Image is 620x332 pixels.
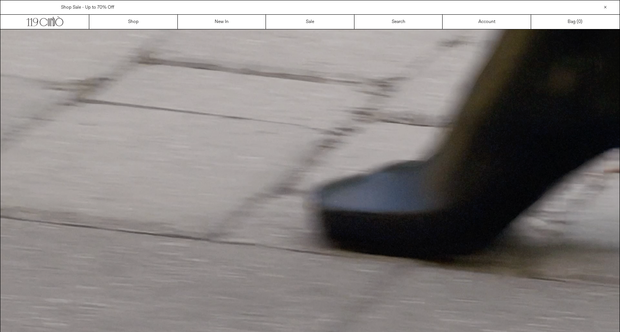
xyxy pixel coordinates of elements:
[89,15,178,29] a: Shop
[578,19,581,25] span: 0
[61,5,114,11] a: Shop Sale - Up to 70% Off
[178,15,266,29] a: New In
[578,18,582,25] span: )
[443,15,531,29] a: Account
[531,15,620,29] a: Bag ()
[354,15,443,29] a: Search
[266,15,354,29] a: Sale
